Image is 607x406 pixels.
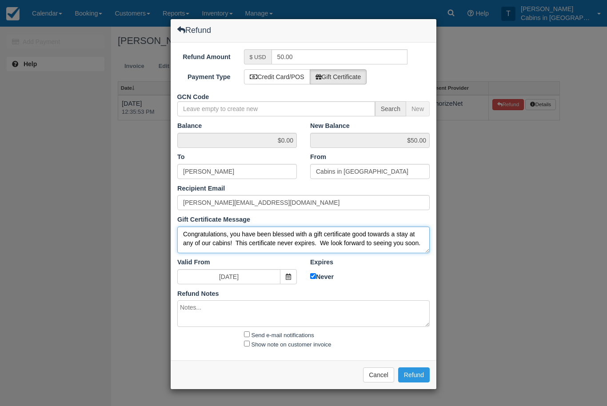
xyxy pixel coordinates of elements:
span: Search [375,101,406,116]
label: Balance [177,121,202,131]
input: Name [310,164,430,179]
label: New Balance [310,121,350,131]
label: Valid From [177,258,210,267]
label: Refund Amount [171,49,237,62]
label: Send e-mail notifications [252,332,314,338]
label: Credit Card/POS [244,69,310,84]
h4: Refund [177,26,211,35]
label: Expires [310,258,333,267]
label: Show note on customer invoice [252,341,331,348]
label: Gift Certificate Message [177,215,250,224]
input: Leave empty to create new [177,101,375,116]
span: $0.00 [177,133,297,148]
label: From [310,152,326,162]
label: To [177,152,185,162]
label: Never [310,271,430,282]
input: Never [310,273,316,279]
label: GCN Code [171,89,237,102]
input: Email [177,195,430,210]
span: New [406,101,430,116]
label: Refund Notes [177,289,219,299]
small: $ USD [250,54,266,60]
label: Recipient Email [177,184,225,193]
span: $50.00 [310,133,430,148]
button: Cancel [363,367,394,382]
input: Name [177,164,297,179]
input: Valid number required. [272,49,408,64]
button: Refund [398,367,430,382]
label: Payment Type [171,69,237,82]
textarea: Congratulations, you have been blessed with a gift certificate good towards a stay at any of our ... [177,227,430,253]
label: Gift Certificate [310,69,367,84]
